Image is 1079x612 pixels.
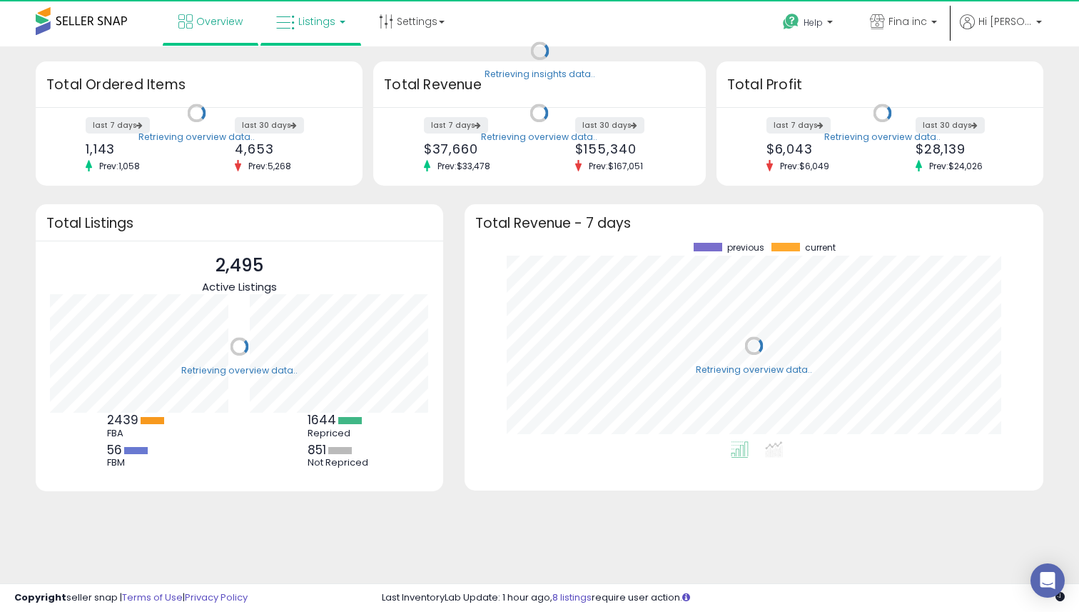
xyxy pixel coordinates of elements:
[782,13,800,31] i: Get Help
[14,591,248,605] div: seller snap | |
[185,591,248,604] a: Privacy Policy
[824,131,941,144] div: Retrieving overview data..
[960,14,1042,46] a: Hi [PERSON_NAME]
[804,16,823,29] span: Help
[696,363,812,376] div: Retrieving overview data..
[771,2,847,46] a: Help
[888,14,927,29] span: Fina inc
[682,593,690,602] i: Click here to read more about un-synced listings.
[298,14,335,29] span: Listings
[122,591,183,604] a: Terms of Use
[552,591,592,604] a: 8 listings
[181,364,298,377] div: Retrieving overview data..
[14,591,66,604] strong: Copyright
[138,131,255,144] div: Retrieving overview data..
[481,131,597,144] div: Retrieving overview data..
[196,14,243,29] span: Overview
[978,14,1032,29] span: Hi [PERSON_NAME]
[382,591,1065,605] div: Last InventoryLab Update: 1 hour ago, require user action.
[1030,563,1065,598] div: Open Intercom Messenger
